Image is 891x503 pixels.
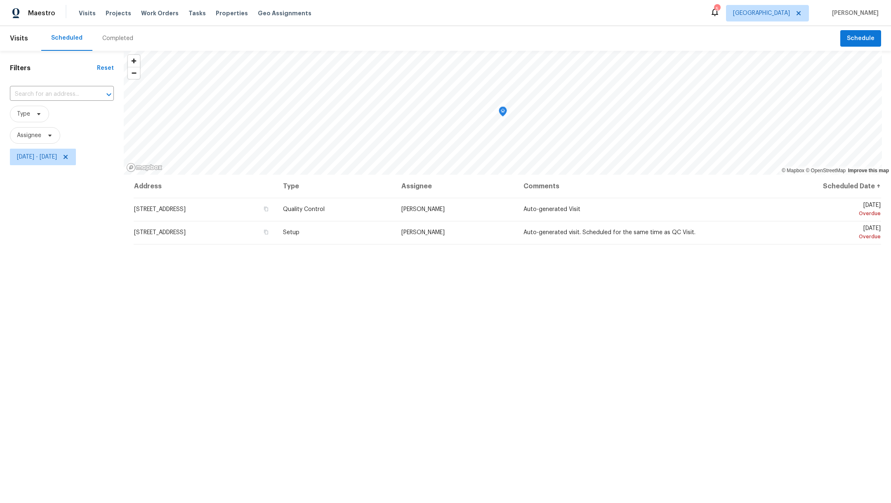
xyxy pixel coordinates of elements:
[741,175,881,198] th: Scheduled Date ↑
[401,206,445,212] span: [PERSON_NAME]
[97,64,114,72] div: Reset
[276,175,395,198] th: Type
[258,9,311,17] span: Geo Assignments
[106,9,131,17] span: Projects
[523,230,695,235] span: Auto-generated visit. Scheduled for the same time as QC Visit.
[840,30,881,47] button: Schedule
[283,230,299,235] span: Setup
[51,34,82,42] div: Scheduled
[102,34,133,43] div: Completed
[401,230,445,235] span: [PERSON_NAME]
[748,202,881,218] span: [DATE]
[141,9,179,17] span: Work Orders
[847,33,874,44] span: Schedule
[17,131,41,140] span: Assignee
[10,88,91,101] input: Search for an address...
[134,206,186,212] span: [STREET_ADDRESS]
[395,175,517,198] th: Assignee
[283,206,325,212] span: Quality Control
[103,89,115,100] button: Open
[829,9,879,17] span: [PERSON_NAME]
[748,233,881,241] div: Overdue
[124,51,882,175] canvas: Map
[262,228,270,236] button: Copy Address
[733,9,790,17] span: [GEOGRAPHIC_DATA]
[10,64,97,72] h1: Filters
[126,163,163,172] a: Mapbox homepage
[128,55,140,67] button: Zoom in
[17,153,57,161] span: [DATE] - [DATE]
[10,29,28,47] span: Visits
[17,110,30,118] span: Type
[128,67,140,79] button: Zoom out
[806,168,846,173] a: OpenStreetMap
[134,175,276,198] th: Address
[748,225,881,241] span: [DATE]
[523,206,580,212] span: Auto-generated Visit
[28,9,55,17] span: Maestro
[517,175,741,198] th: Comments
[714,5,720,13] div: 5
[499,107,507,119] div: Map marker
[782,168,804,173] a: Mapbox
[79,9,96,17] span: Visits
[189,10,206,16] span: Tasks
[216,9,248,17] span: Properties
[848,168,889,173] a: Improve this map
[134,230,186,235] span: [STREET_ADDRESS]
[748,209,881,218] div: Overdue
[262,205,270,213] button: Copy Address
